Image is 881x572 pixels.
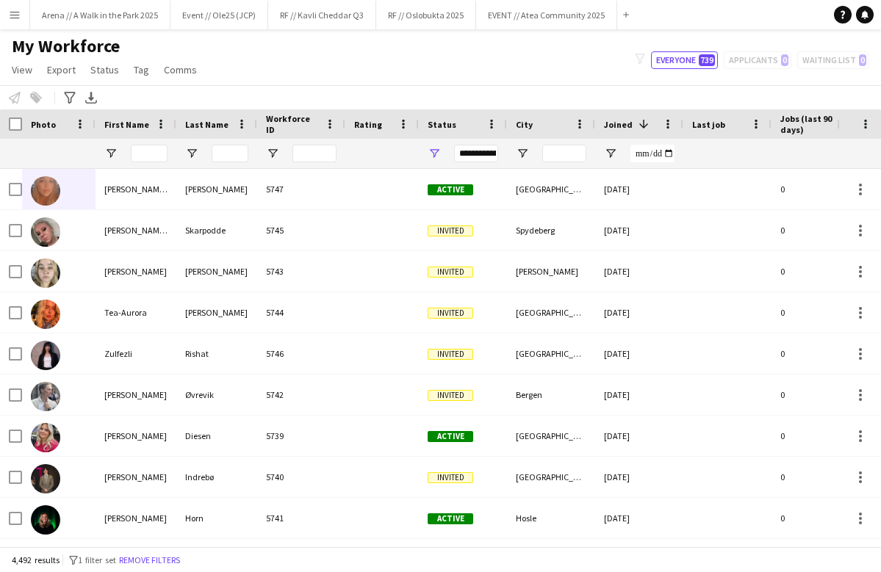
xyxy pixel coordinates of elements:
span: Comms [164,63,197,76]
input: Joined Filter Input [630,145,675,162]
img: Camilla Diesen [31,423,60,452]
span: Workforce ID [266,113,319,135]
div: 0 [772,498,864,538]
span: First Name [104,119,149,130]
img: Nora Horn [31,505,60,535]
img: Elias Øvrevik [31,382,60,411]
span: My Workforce [12,35,120,57]
span: Status [428,119,456,130]
img: Nathalie Marie Skarpodde [31,217,60,247]
span: Invited [428,390,473,401]
app-action-btn: Advanced filters [61,89,79,106]
img: Tea-Aurora Auli-løkken [31,300,60,329]
div: 5740 [257,457,345,497]
span: 1 filter set [78,554,116,565]
button: RF // Kavli Cheddar Q3 [268,1,376,29]
div: [DATE] [595,169,683,209]
span: View [12,63,32,76]
div: Øvrevik [176,374,257,415]
div: [GEOGRAPHIC_DATA] [507,457,595,497]
span: Last job [692,119,725,130]
span: City [516,119,533,130]
div: [GEOGRAPHIC_DATA] [507,169,595,209]
div: Tea-Aurora [96,292,176,333]
div: [DATE] [595,416,683,456]
span: Joined [604,119,633,130]
span: Invited [428,225,473,236]
span: Active [428,431,473,442]
div: 0 [772,292,864,333]
span: 739 [699,54,715,66]
button: EVENT // Atea Community 2025 [476,1,617,29]
div: [DATE] [595,333,683,374]
img: Kristian Indrebø [31,464,60,493]
div: 5747 [257,169,345,209]
div: 0 [772,374,864,415]
div: [PERSON_NAME] [176,169,257,209]
span: Invited [428,472,473,483]
span: Active [428,513,473,524]
img: Zulfezli Rishat [31,341,60,370]
button: Everyone739 [651,51,718,69]
app-action-btn: Export XLSX [82,89,100,106]
a: Export [41,60,82,79]
span: Invited [428,267,473,278]
div: 0 [772,251,864,292]
div: [PERSON_NAME] [96,457,176,497]
button: Open Filter Menu [604,147,617,160]
div: [DATE] [595,251,683,292]
div: [GEOGRAPHIC_DATA] [507,292,595,333]
span: Photo [31,119,56,130]
span: Invited [428,308,473,319]
div: 0 [772,416,864,456]
button: RF // Oslobukta 2025 [376,1,476,29]
div: [PERSON_NAME] [507,251,595,292]
button: Event // Ole25 (JCP) [170,1,268,29]
span: Invited [428,349,473,360]
div: 0 [772,210,864,250]
div: [DATE] [595,210,683,250]
img: Stephanie Johansen [31,258,60,288]
a: Status [84,60,125,79]
input: City Filter Input [542,145,586,162]
div: [PERSON_NAME] [96,498,176,538]
div: Spydeberg [507,210,595,250]
span: Jobs (last 90 days) [780,113,838,135]
span: Status [90,63,119,76]
button: Open Filter Menu [104,147,118,160]
div: [PERSON_NAME] [96,374,176,415]
div: [PERSON_NAME] [176,251,257,292]
div: 5746 [257,333,345,374]
button: Open Filter Menu [185,147,198,160]
div: [DATE] [595,292,683,333]
button: Open Filter Menu [428,147,441,160]
span: Active [428,184,473,195]
div: 5742 [257,374,345,415]
a: Comms [158,60,203,79]
div: Rishat [176,333,257,374]
a: Tag [128,60,155,79]
div: [DATE] [595,498,683,538]
span: Export [47,63,76,76]
button: Remove filters [116,552,183,568]
div: Diesen [176,416,257,456]
div: [GEOGRAPHIC_DATA] [507,333,595,374]
div: 5744 [257,292,345,333]
span: Tag [134,63,149,76]
div: Horn [176,498,257,538]
div: Indrebø [176,457,257,497]
div: Zulfezli [96,333,176,374]
div: [PERSON_NAME] [176,292,257,333]
div: [PERSON_NAME] [96,251,176,292]
a: View [6,60,38,79]
input: Last Name Filter Input [212,145,248,162]
div: 5741 [257,498,345,538]
input: Workforce ID Filter Input [292,145,337,162]
div: [DATE] [595,374,683,415]
div: 0 [772,457,864,497]
div: [DATE] [595,457,683,497]
div: [PERSON_NAME] [PERSON_NAME] [96,169,176,209]
div: 5739 [257,416,345,456]
span: Last Name [185,119,229,130]
div: 0 [772,169,864,209]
